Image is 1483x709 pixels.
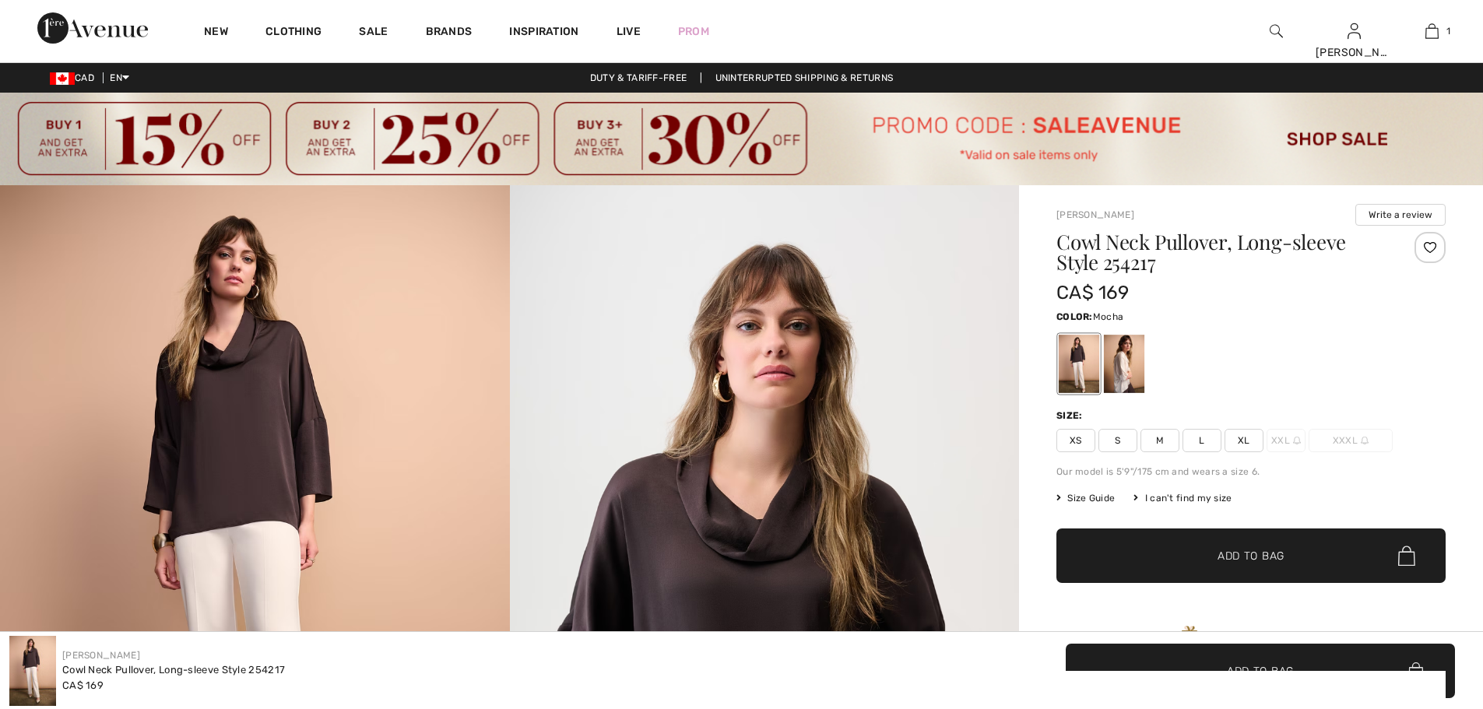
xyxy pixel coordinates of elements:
a: Live [617,23,641,40]
a: [PERSON_NAME] [1056,209,1134,220]
a: Sale [359,25,388,41]
img: My Bag [1425,22,1439,40]
img: Canadian Dollar [50,72,75,85]
img: ring-m.svg [1361,437,1369,444]
div: Mocha [1059,335,1099,393]
a: Sign In [1348,23,1361,38]
span: XXL [1267,429,1306,452]
span: CAD [50,72,100,83]
img: ring-m.svg [1293,437,1301,444]
img: 1ère Avenue [37,12,148,44]
a: 1 [1393,22,1470,40]
img: My Info [1348,22,1361,40]
button: Add to Bag [1066,644,1455,698]
a: [PERSON_NAME] [62,650,140,661]
a: New [204,25,228,41]
div: Our model is 5'9"/175 cm and wears a size 6. [1056,465,1446,479]
span: Size Guide [1056,491,1115,505]
span: Mocha [1093,311,1124,322]
div: Size: [1056,409,1086,423]
img: Avenue Rewards [1181,625,1198,646]
span: Inspiration [509,25,578,41]
button: Write a review [1355,204,1446,226]
img: Bag.svg [1398,546,1415,566]
span: XS [1056,429,1095,452]
span: XXXL [1309,429,1393,452]
button: Add to Bag [1056,528,1446,583]
div: Cowl Neck Pullover, Long-sleeve Style 254217 [62,662,285,678]
span: Color: [1056,311,1093,322]
span: Add to Bag [1218,548,1284,564]
strong: Earn 30 [1204,630,1242,641]
img: search the website [1270,22,1283,40]
img: Cowl Neck Pullover, Long-Sleeve Style 254217 [9,636,56,706]
div: Birch [1104,335,1144,393]
div: I can't find my size [1133,491,1232,505]
a: Brands [426,25,473,41]
span: CA$ 169 [1056,282,1129,304]
span: XL [1225,429,1263,452]
span: 1 [1446,24,1450,38]
a: Clothing [265,25,322,41]
span: Avenue Rewards [1204,628,1320,642]
span: Add to Bag [1227,662,1294,679]
span: EN [110,72,129,83]
span: S [1098,429,1137,452]
img: Bag.svg [1408,662,1423,679]
span: L [1183,429,1221,452]
span: CA$ 169 [62,679,104,691]
a: Prom [678,23,709,40]
div: [PERSON_NAME] [1316,44,1392,61]
h1: Cowl Neck Pullover, Long-sleeve Style 254217 [1056,232,1381,272]
span: M [1140,429,1179,452]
